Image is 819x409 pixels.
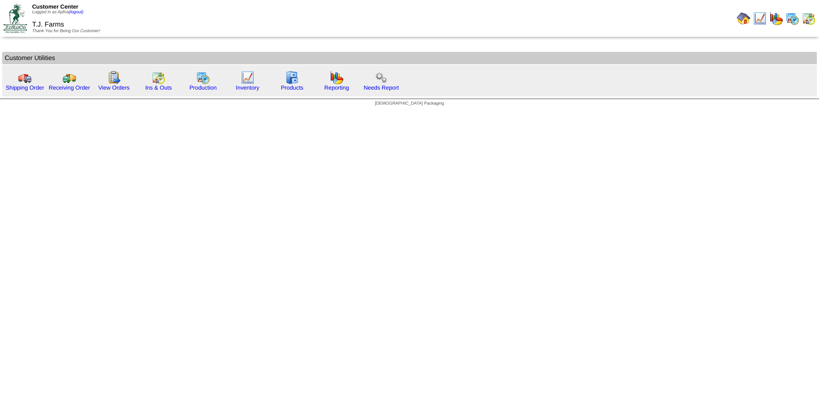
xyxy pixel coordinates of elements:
img: workorder.gif [107,71,121,84]
a: View Orders [98,84,129,91]
img: graph.gif [330,71,344,84]
span: Customer Center [32,3,78,10]
a: Shipping Order [6,84,44,91]
span: [DEMOGRAPHIC_DATA] Packaging [375,101,444,106]
span: Logged in as Apfna [32,10,84,15]
a: Products [281,84,304,91]
td: Customer Utilities [2,52,817,64]
img: ZoRoCo_Logo(Green%26Foil)%20jpg.webp [3,4,27,33]
img: cabinet.gif [285,71,299,84]
img: truck.gif [18,71,32,84]
img: workflow.png [374,71,388,84]
img: calendarinout.gif [152,71,165,84]
span: T.J. Farms [32,21,64,28]
span: Thank You for Being Our Customer! [32,29,100,33]
img: calendarprod.gif [196,71,210,84]
a: Inventory [236,84,260,91]
img: line_graph.gif [753,12,767,25]
a: Reporting [324,84,349,91]
img: line_graph.gif [241,71,254,84]
img: home.gif [737,12,750,25]
img: calendarinout.gif [802,12,816,25]
a: Ins & Outs [145,84,172,91]
img: graph.gif [769,12,783,25]
a: (logout) [69,10,84,15]
a: Needs Report [364,84,399,91]
a: Receiving Order [49,84,90,91]
img: calendarprod.gif [786,12,799,25]
img: truck2.gif [63,71,76,84]
a: Production [189,84,217,91]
